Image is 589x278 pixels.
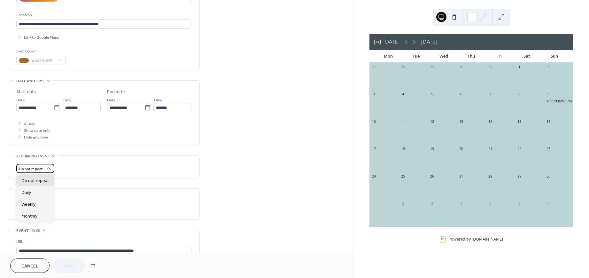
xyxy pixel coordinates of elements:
button: Cancel [10,258,50,273]
div: 10 [371,119,376,124]
a: [DOMAIN_NAME] [472,237,503,242]
span: Daily [21,189,31,196]
div: Mon [375,50,402,63]
div: 5 [488,201,492,206]
div: 4 [459,201,463,206]
span: Date and time [16,78,45,84]
span: Date [16,97,25,104]
div: Thu [458,50,485,63]
div: 28 [488,174,492,179]
div: 21 [488,147,492,151]
div: 9 [546,92,551,97]
div: 24 [371,174,376,179]
div: Sat [513,50,541,63]
div: 6 [517,201,522,206]
span: Monthly [21,213,37,220]
div: Tue [402,50,430,63]
div: 31 [488,65,492,69]
span: Date [107,97,116,104]
div: 7 [488,92,492,97]
div: Location [16,12,190,19]
div: 29 [517,174,522,179]
div: 23 [546,147,551,151]
div: [DATE] [421,38,437,46]
div: 30 [546,174,551,179]
div: 20 [459,147,463,151]
div: 27 [371,65,376,69]
span: All day [24,121,35,127]
div: 1 [517,65,522,69]
span: Recurring event [16,153,50,160]
div: 28 [400,65,405,69]
div: End date [107,89,125,95]
div: 2 [546,65,551,69]
span: Time [153,97,162,104]
div: 12 [430,119,434,124]
div: 5 [430,92,434,97]
div: Fri [485,50,513,63]
div: 3 [430,201,434,206]
div: 11 [400,119,405,124]
div: 16 [546,119,551,124]
div: 17 [371,147,376,151]
div: 8 [517,92,522,97]
span: Cancel [21,263,38,270]
span: 11:00am [550,99,565,104]
div: 29 [430,65,434,69]
div: 6 [459,92,463,97]
div: Sun [540,50,568,63]
div: 27 [459,174,463,179]
div: Start date [16,89,36,95]
div: 3 [371,92,376,97]
span: #A56B25FF [32,58,55,64]
div: 2 [400,201,405,206]
div: Graze & Gather: A Holiday Workshop [544,99,573,104]
span: Do not repeat [21,178,49,184]
span: Weekly [21,201,35,208]
div: Event color [16,48,64,55]
div: 22 [517,147,522,151]
span: Time [63,97,72,104]
div: 13 [459,119,463,124]
button: 14[DATE] [372,37,402,46]
span: Event links [16,227,40,234]
div: 7 [546,201,551,206]
div: 30 [459,65,463,69]
span: Do not repeat [19,165,43,173]
div: 25 [400,174,405,179]
div: 26 [430,174,434,179]
div: 15 [517,119,522,124]
span: Hide end time [24,134,48,141]
div: 1 [371,201,376,206]
span: Link to Google Maps [24,34,59,41]
div: URL [16,238,190,245]
div: Powered by [448,237,503,242]
div: 14 [488,119,492,124]
span: Show date only [24,127,50,134]
div: 18 [400,147,405,151]
div: 19 [430,147,434,151]
div: Wed [430,50,458,63]
div: 4 [400,92,405,97]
